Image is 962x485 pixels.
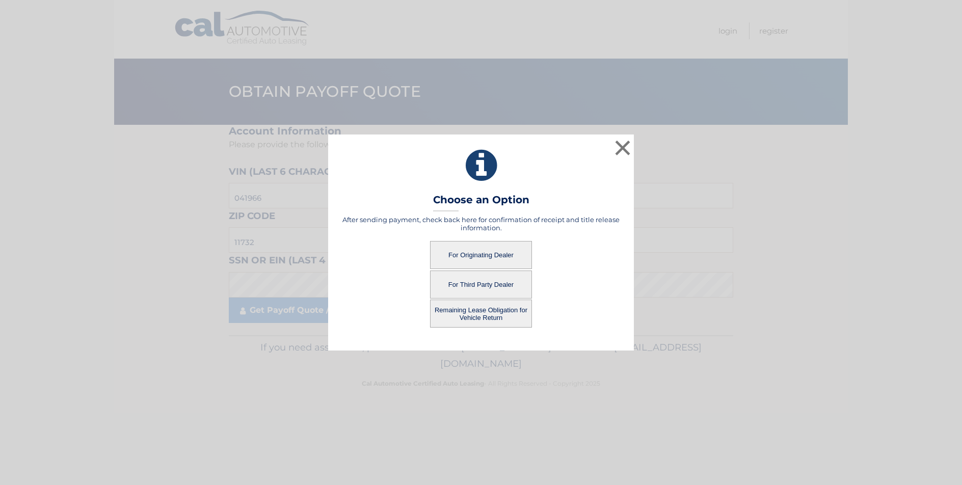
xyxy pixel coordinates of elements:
[612,138,633,158] button: ×
[430,300,532,328] button: Remaining Lease Obligation for Vehicle Return
[430,271,532,299] button: For Third Party Dealer
[433,194,529,211] h3: Choose an Option
[430,241,532,269] button: For Originating Dealer
[341,215,621,232] h5: After sending payment, check back here for confirmation of receipt and title release information.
